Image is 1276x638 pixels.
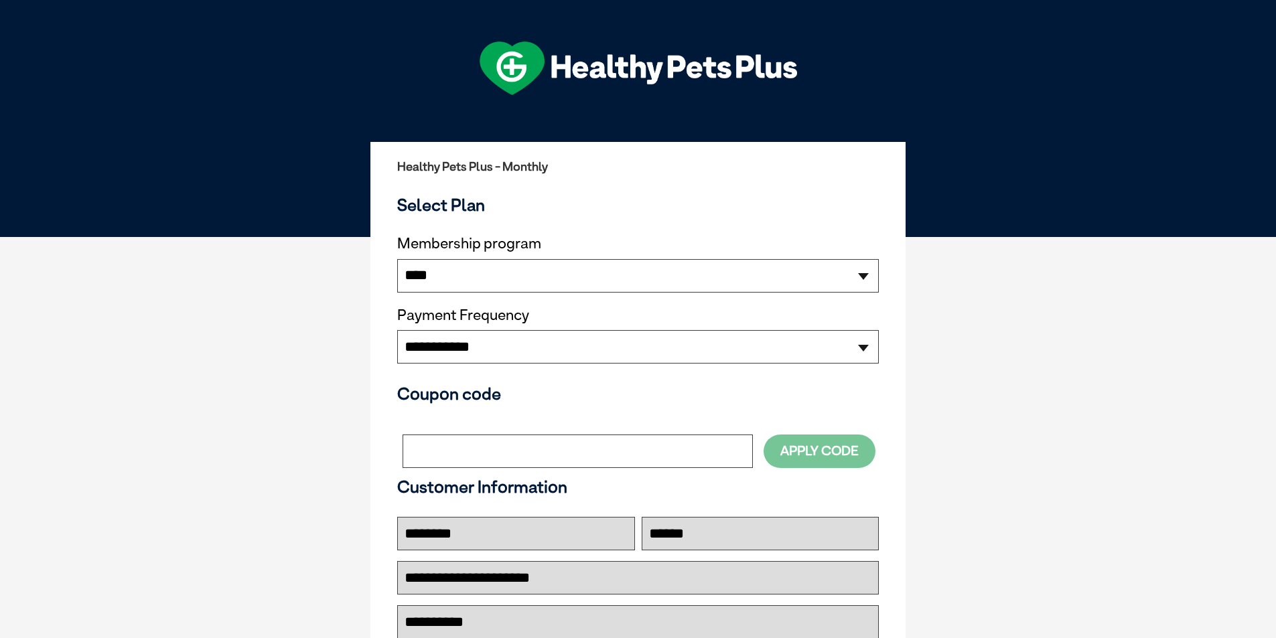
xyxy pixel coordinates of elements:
button: Apply Code [764,434,875,467]
label: Membership program [397,235,879,252]
h3: Coupon code [397,384,879,404]
label: Payment Frequency [397,307,529,324]
img: hpp-logo-landscape-green-white.png [480,42,797,95]
h3: Select Plan [397,195,879,215]
h2: Healthy Pets Plus - Monthly [397,160,879,173]
h3: Customer Information [397,477,879,497]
